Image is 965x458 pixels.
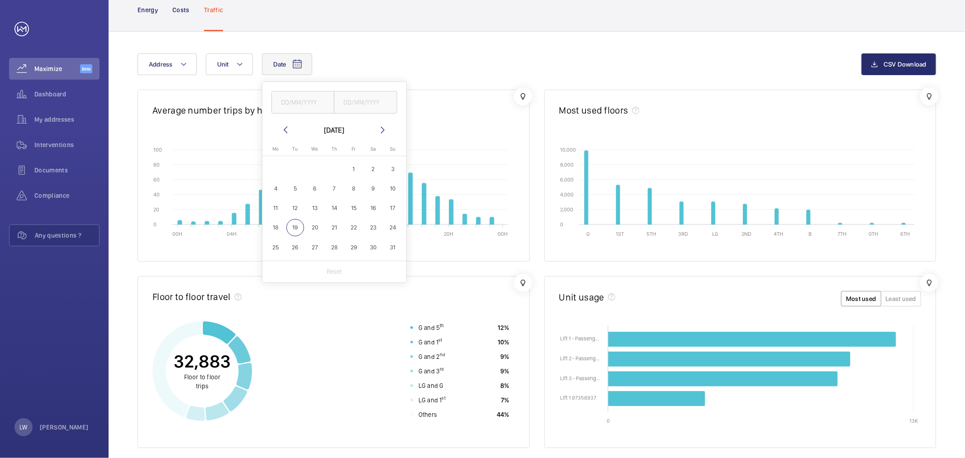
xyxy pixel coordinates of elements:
h2: Most used floors [559,105,628,116]
span: 6 [306,180,323,197]
text: 10,000 [560,146,576,153]
button: August 26, 2025 [285,238,305,257]
path: Lift 2 - Passenger Lift 77344302 10,290 [608,352,850,366]
button: August 28, 2025 [324,238,344,257]
span: 16 [365,199,382,217]
text: 40 [153,191,160,197]
span: 21 [325,219,343,237]
input: DD/MM/YYYY [334,91,397,114]
p: Floor to floor trips [180,372,225,391]
span: G and 5 [418,323,444,332]
text: 7TH [837,231,846,237]
button: Address [138,53,197,75]
path: 04H 15.189 [232,213,236,224]
span: 5 [286,180,304,197]
text: 100 [153,146,162,153]
span: 29 [345,239,362,256]
button: August 17, 2025 [383,198,403,218]
button: August 20, 2025 [305,218,324,237]
h2: Floor to floor travel [152,291,231,302]
text: LG [712,231,718,237]
span: We [311,146,318,152]
span: 44% [497,410,509,419]
path: Lift 3 - Passenger Lift 51139226 9,751 [608,372,837,386]
span: Documents [34,166,100,175]
button: August 4, 2025 [266,179,285,198]
text: G [586,231,589,237]
span: 1 [345,160,362,178]
p: Costs [172,5,190,14]
span: Mo [272,146,279,152]
span: 7% [501,396,509,405]
span: Maximize [34,64,80,73]
button: Date [262,53,312,75]
path: 2ND 2,732 [743,204,746,224]
h2: Unit usage [559,291,604,303]
span: Unit [217,61,229,68]
path: 00H 5.655 [178,220,182,224]
span: 9% [500,367,509,376]
button: August 25, 2025 [266,238,285,257]
button: CSV Download [861,53,936,75]
span: 4 [267,180,285,197]
span: 30 [365,239,382,256]
span: 18 [267,219,285,237]
text: 6TH [900,231,910,237]
input: DD/MM/YYYY [271,91,335,114]
span: 17 [384,199,402,217]
text: 1ST [615,231,623,237]
span: 10% [498,338,509,347]
span: 9% [500,352,509,361]
span: 31 [384,239,402,256]
path: 05H 26.992 [246,204,250,224]
text: 00H [172,231,182,237]
button: August 15, 2025 [344,198,363,218]
sup: st [442,395,445,401]
path: G 9,866 [585,151,588,224]
text: 6,000 [560,176,574,182]
text: 13K [909,418,918,424]
path: 7TH 35 [838,223,842,224]
p: Reset [327,267,342,276]
path: 17H 69.37 [409,173,413,224]
span: Beta [80,64,92,73]
path: 01H 3.715 [191,222,195,224]
span: 15 [345,199,362,217]
text: 00H [498,231,508,237]
path: Lift 1 97358937 4,100 [608,391,705,406]
span: 13 [306,199,323,217]
button: August 19, 2025 [285,218,305,237]
p: [PERSON_NAME] [40,423,89,432]
path: 23H 9.764 [490,217,494,224]
button: August 10, 2025 [383,179,403,198]
sup: rd [440,366,444,372]
span: 25 [267,239,285,256]
sup: nd [440,352,445,357]
text: 0 [153,221,157,227]
button: August 30, 2025 [363,238,383,257]
span: 8% [500,381,509,390]
p: 32,883 [174,350,231,372]
span: 24 [384,219,402,237]
span: LG and G [418,381,443,390]
span: 8 [345,180,362,197]
text: 04H [227,231,237,237]
span: Others [418,410,437,419]
text: 20 [153,206,159,212]
button: August 21, 2025 [324,218,344,237]
span: Th [332,146,337,152]
span: Address [149,61,173,68]
button: August 7, 2025 [324,179,344,198]
span: Su [390,146,395,152]
text: Lift 1 97358937 [560,395,596,401]
span: 2 [365,160,382,178]
text: 0 [607,418,610,424]
path: 20H 33.238 [449,200,453,224]
p: Traffic [204,5,223,14]
path: 02H 3.978 [205,221,209,224]
text: Lift 2 - Passeng... [560,355,599,362]
button: August 18, 2025 [266,218,285,237]
span: 12 [286,199,304,217]
path: LG 3,044 [711,202,715,224]
button: August 6, 2025 [305,179,324,198]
